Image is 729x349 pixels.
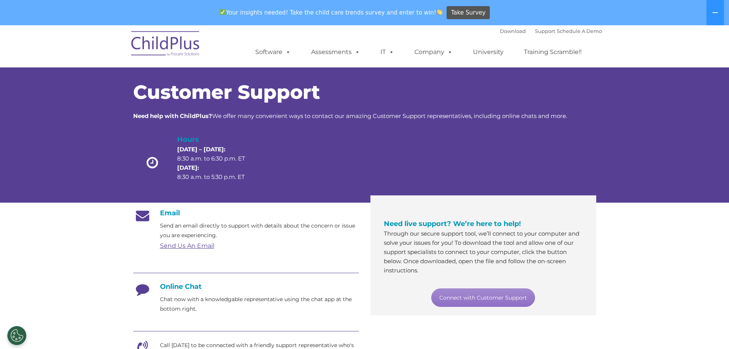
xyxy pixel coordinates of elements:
[384,220,521,228] span: Need live support? We’re here to help!
[133,282,359,291] h4: Online Chat
[465,44,511,60] a: University
[220,9,225,15] img: ✅
[557,28,602,34] a: Schedule A Demo
[177,164,199,171] strong: [DATE]:
[133,112,212,120] strong: Need help with ChildPlus?
[500,28,602,34] font: |
[133,112,567,120] span: We offer many convenient ways to contact our amazing Customer Support representatives, including ...
[431,288,535,307] a: Connect with Customer Support
[7,326,26,345] button: Cookies Settings
[447,6,490,20] a: Take Survey
[407,44,460,60] a: Company
[133,80,320,104] span: Customer Support
[160,242,214,249] a: Send Us An Email
[127,26,204,64] img: ChildPlus by Procare Solutions
[177,145,258,182] p: 8:30 a.m. to 6:30 p.m. ET 8:30 a.m. to 5:30 p.m. ET
[516,44,589,60] a: Training Scramble!!
[303,44,368,60] a: Assessments
[160,295,359,314] p: Chat now with a knowledgable representative using the chat app at the bottom right.
[437,9,442,15] img: 👏
[217,5,446,20] span: Your insights needed! Take the child care trends survey and enter to win!
[133,209,359,217] h4: Email
[500,28,526,34] a: Download
[451,6,486,20] span: Take Survey
[177,146,225,153] strong: [DATE] – [DATE]:
[535,28,555,34] a: Support
[248,44,298,60] a: Software
[373,44,402,60] a: IT
[177,134,258,145] h4: Hours
[384,229,583,275] p: Through our secure support tool, we’ll connect to your computer and solve your issues for you! To...
[160,221,359,240] p: Send an email directly to support with details about the concern or issue you are experiencing.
